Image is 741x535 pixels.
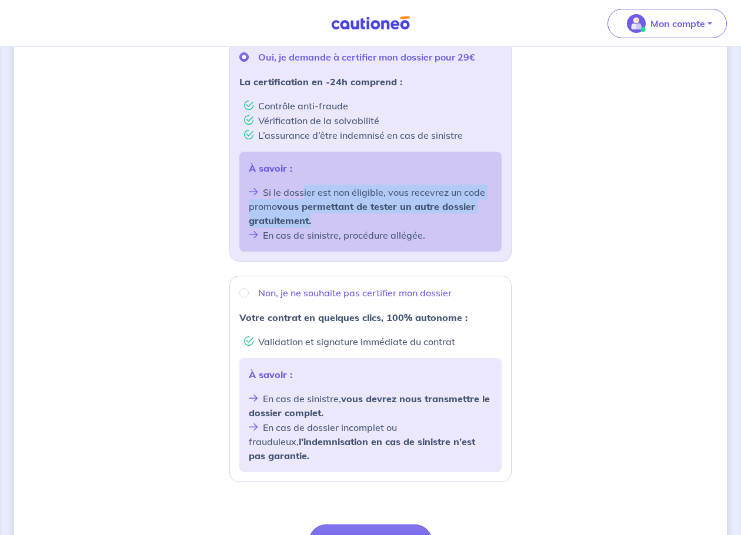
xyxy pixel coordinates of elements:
[627,14,646,33] img: illu_account_valid_menu.svg
[608,9,727,38] button: illu_account_valid_menu.svgMon compte
[258,286,452,300] p: Non, je ne souhaite pas certifier mon dossier
[258,50,475,64] p: Oui, je demande à certifier mon dossier pour 29€
[244,334,502,349] li: Validation et signature immédiate du contrat
[249,185,492,228] li: Si le dossier est non éligible, vous recevrez un code promo
[249,228,492,242] li: En cas de sinistre, procédure allégée.
[249,162,292,174] strong: À savoir :
[249,200,475,226] strong: vous permettant de tester un autre dossier gratuitement.
[249,393,490,419] strong: vous devrez nous transmettre le dossier complet.
[326,16,415,31] img: Cautioneo
[244,128,502,142] li: L’assurance d’être indemnisé en cas de sinistre
[650,16,705,31] p: Mon compte
[249,369,292,380] strong: À savoir :
[249,420,492,463] li: En cas de dossier incomplet ou frauduleux,
[249,391,492,420] li: En cas de sinistre,
[244,98,502,113] li: Contrôle anti-fraude
[239,76,402,88] strong: La certification en -24h comprend :
[249,436,475,462] strong: l’indemnisation en cas de sinistre n’est pas garantie.
[239,312,468,323] strong: Votre contrat en quelques clics, 100% autonome :
[244,113,502,128] li: Vérification de la solvabilité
